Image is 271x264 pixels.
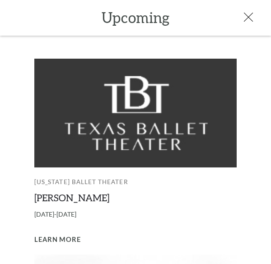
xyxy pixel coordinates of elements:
[34,172,237,192] p: [US_STATE] Ballet Theater
[34,234,81,245] a: Learn More
[34,204,237,224] p: [DATE]-[DATE]
[34,192,109,203] a: [PERSON_NAME]
[34,59,237,167] img: tbt_grey_mega-nav-individual-block_279x150.jpg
